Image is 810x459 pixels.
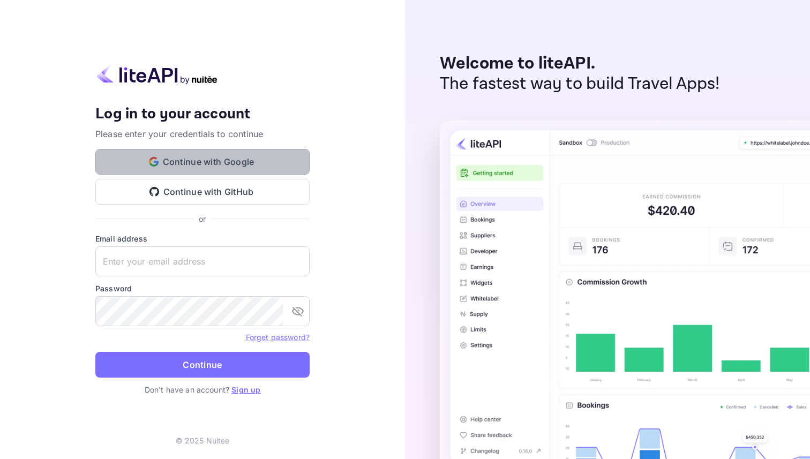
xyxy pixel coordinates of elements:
[95,64,219,85] img: liteapi
[440,54,720,74] p: Welcome to liteAPI.
[246,332,310,342] a: Forget password?
[287,300,309,322] button: toggle password visibility
[95,384,310,395] p: Don't have an account?
[199,213,206,224] p: or
[95,283,310,294] label: Password
[95,246,310,276] input: Enter your email address
[440,74,720,94] p: The fastest way to build Travel Apps!
[95,127,310,140] p: Please enter your credentials to continue
[95,233,310,244] label: Email address
[231,385,260,394] a: Sign up
[246,333,310,342] a: Forget password?
[95,352,310,378] button: Continue
[176,435,230,446] p: © 2025 Nuitee
[95,179,310,205] button: Continue with GitHub
[95,149,310,175] button: Continue with Google
[95,105,310,124] h4: Log in to your account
